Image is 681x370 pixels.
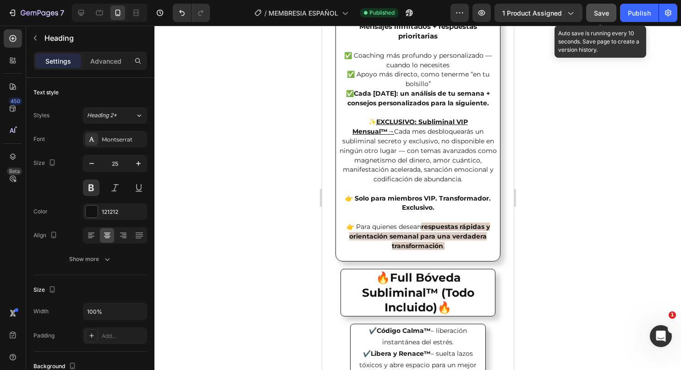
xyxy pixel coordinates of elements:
[7,168,22,175] div: Beta
[33,332,55,340] div: Padding
[269,8,338,18] span: MEMBRESIA ESPAÑOL
[25,44,167,62] span: ✅ Apoyo más directo, como tenerme “en tu bolsillo”
[102,208,145,216] div: 121212
[494,4,582,22] button: 1 product assigned
[102,332,145,340] div: Add...
[33,229,59,242] div: Align
[33,207,48,216] div: Color
[594,9,609,17] span: Save
[40,245,152,288] strong: Full Bóveda Subliminal™ (Todo Incluido)
[30,92,146,110] u: EXCLUSIVO: Subliminal VIP Mensual™
[23,169,169,186] strong: 👉 Solo para miembros VIP. Transformador. Exclusivo.
[33,284,58,296] div: Size
[33,157,58,169] div: Size
[4,4,68,22] button: 7
[33,88,59,97] div: Text style
[322,26,514,370] iframe: Design area
[83,107,147,124] button: Heading 2*
[628,8,651,18] div: Publish
[620,4,659,22] button: Publish
[9,98,22,105] div: 450
[24,64,168,82] span: ✅
[25,64,168,82] strong: Cada [DATE]: un análisis de tu semana + consejos personalizados para la siguiente.
[44,33,143,44] p: Heading
[24,197,99,205] span: 👉 Para quienes desean
[45,56,71,66] p: Settings
[49,324,109,332] strong: Libera y Renace™
[586,4,616,22] button: Save
[19,244,173,290] h2: Rich Text Editor. Editing area: main
[55,301,109,309] strong: Código Calma™
[102,136,145,144] div: Montserrat
[69,255,112,264] div: Show more
[32,322,160,357] p: ✔️ – suelta lazos tóxicos y abre espacio para un mejor amor.
[173,4,210,22] div: Undo/Redo
[33,135,45,143] div: Font
[22,26,170,44] span: ✅ Coaching más profundo y personalizado — cuando lo necesites
[33,111,49,120] div: Styles
[27,197,168,224] span: .
[650,325,672,347] iframe: Intercom live chat
[369,9,395,17] span: Published
[87,111,117,120] span: Heading 2*
[669,311,676,319] span: 1
[20,245,172,289] p: 🔥 🔥
[502,8,562,18] span: 1 product assigned
[83,303,147,320] input: Auto
[33,251,147,267] button: Show more
[32,299,160,322] p: ✔️ – liberación instantánea del estrés.
[27,197,168,224] strong: respuestas rápidas y orientación semanal para una verdadera transformación
[33,307,49,316] div: Width
[60,7,64,18] p: 7
[17,92,175,158] span: ✨ Cada mes desbloquearás un subliminal secreto y exclusivo, no disponible en ningún otro lugar — ...
[90,56,121,66] p: Advanced
[264,8,267,18] span: /
[66,102,72,110] u: →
